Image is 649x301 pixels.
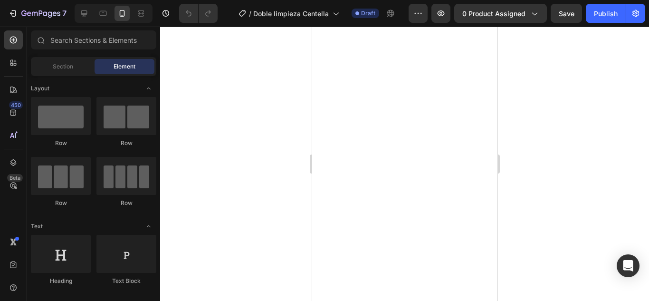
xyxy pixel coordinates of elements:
[551,4,582,23] button: Save
[31,277,91,285] div: Heading
[617,254,639,277] div: Open Intercom Messenger
[586,4,626,23] button: Publish
[53,62,73,71] span: Section
[141,219,156,234] span: Toggle open
[253,9,329,19] span: Doble limpieza Centella
[594,9,618,19] div: Publish
[559,10,574,18] span: Save
[462,9,525,19] span: 0 product assigned
[9,101,23,109] div: 450
[454,4,547,23] button: 0 product assigned
[96,199,156,207] div: Row
[62,8,67,19] p: 7
[31,139,91,147] div: Row
[96,139,156,147] div: Row
[361,9,375,18] span: Draft
[7,174,23,182] div: Beta
[31,222,43,231] span: Text
[31,30,156,49] input: Search Sections & Elements
[114,62,135,71] span: Element
[312,27,497,301] iframe: Design area
[31,84,49,93] span: Layout
[141,81,156,96] span: Toggle open
[179,4,218,23] div: Undo/Redo
[4,4,71,23] button: 7
[96,277,156,285] div: Text Block
[31,199,91,207] div: Row
[249,9,251,19] span: /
